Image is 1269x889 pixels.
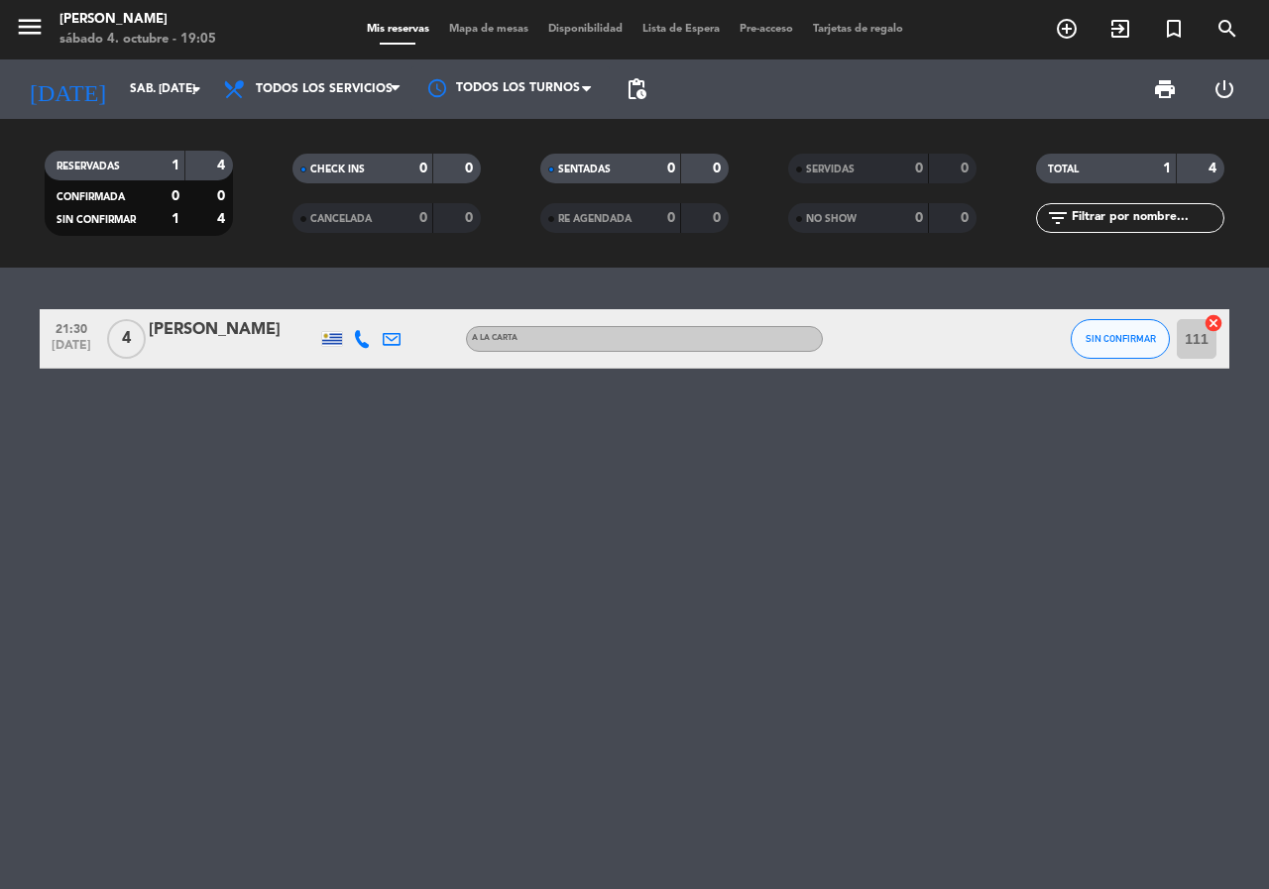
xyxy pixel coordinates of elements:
[172,212,179,226] strong: 1
[915,211,923,225] strong: 0
[217,212,229,226] strong: 4
[1070,207,1223,229] input: Filtrar por nombre...
[1209,162,1220,175] strong: 4
[59,10,216,30] div: [PERSON_NAME]
[217,159,229,172] strong: 4
[667,211,675,225] strong: 0
[465,211,477,225] strong: 0
[961,211,973,225] strong: 0
[217,189,229,203] strong: 0
[107,319,146,359] span: 4
[1086,333,1156,344] span: SIN CONFIRMAR
[803,24,913,35] span: Tarjetas de regalo
[172,189,179,203] strong: 0
[59,30,216,50] div: sábado 4. octubre - 19:05
[57,215,136,225] span: SIN CONFIRMAR
[625,77,648,101] span: pending_actions
[1046,206,1070,230] i: filter_list
[439,24,538,35] span: Mapa de mesas
[1212,77,1236,101] i: power_settings_new
[633,24,730,35] span: Lista de Espera
[57,192,125,202] span: CONFIRMADA
[357,24,439,35] span: Mis reservas
[47,339,96,362] span: [DATE]
[15,12,45,49] button: menu
[1108,17,1132,41] i: exit_to_app
[1055,17,1079,41] i: add_circle_outline
[419,162,427,175] strong: 0
[806,165,855,174] span: SERVIDAS
[310,214,372,224] span: CANCELADA
[1215,17,1239,41] i: search
[172,159,179,172] strong: 1
[558,165,611,174] span: SENTADAS
[713,162,725,175] strong: 0
[806,214,857,224] span: NO SHOW
[1048,165,1079,174] span: TOTAL
[310,165,365,174] span: CHECK INS
[1153,77,1177,101] span: print
[558,214,632,224] span: RE AGENDADA
[1163,162,1171,175] strong: 1
[184,77,208,101] i: arrow_drop_down
[149,317,317,343] div: [PERSON_NAME]
[961,162,973,175] strong: 0
[713,211,725,225] strong: 0
[465,162,477,175] strong: 0
[915,162,923,175] strong: 0
[1162,17,1186,41] i: turned_in_not
[15,12,45,42] i: menu
[1071,319,1170,359] button: SIN CONFIRMAR
[1204,313,1223,333] i: cancel
[47,316,96,339] span: 21:30
[667,162,675,175] strong: 0
[472,334,518,342] span: A LA CARTA
[1195,59,1254,119] div: LOG OUT
[538,24,633,35] span: Disponibilidad
[256,82,393,96] span: Todos los servicios
[57,162,120,171] span: RESERVADAS
[730,24,803,35] span: Pre-acceso
[419,211,427,225] strong: 0
[15,67,120,111] i: [DATE]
